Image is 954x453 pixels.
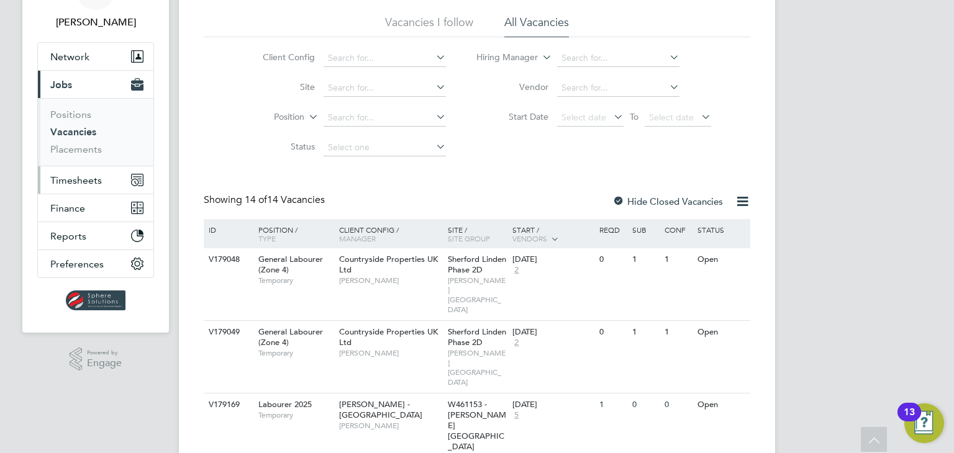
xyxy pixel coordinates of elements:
[204,194,327,207] div: Showing
[504,15,569,37] li: All Vacancies
[50,51,89,63] span: Network
[339,254,438,275] span: Countryside Properties UK Ltd
[206,321,249,344] div: V179049
[233,111,304,123] label: Position
[206,248,249,271] div: V179048
[339,276,442,285] span: [PERSON_NAME]
[448,326,506,348] span: Sherford Linden Phase 2D
[477,81,548,92] label: Vendor
[339,421,442,431] span: [PERSON_NAME]
[477,111,548,122] label: Start Date
[258,276,333,285] span: Temporary
[512,254,593,265] div: [DATE]
[38,71,153,98] button: Jobs
[661,321,694,344] div: 1
[87,358,122,369] span: Engage
[512,265,520,276] span: 2
[661,219,694,240] div: Conf
[38,194,153,222] button: Finance
[629,248,661,271] div: 1
[50,230,86,242] span: Reports
[512,233,547,243] span: Vendors
[596,321,629,344] div: 0
[339,399,422,420] span: [PERSON_NAME] - [GEOGRAPHIC_DATA]
[50,143,102,155] a: Placements
[509,219,596,250] div: Start /
[258,254,323,275] span: General Labourer (Zone 4)
[258,410,333,420] span: Temporary
[385,15,473,37] li: Vacancies I follow
[339,326,438,348] span: Countryside Properties UK Ltd
[38,43,153,70] button: Network
[512,410,520,421] span: 5
[448,276,507,314] span: [PERSON_NAME][GEOGRAPHIC_DATA]
[50,126,96,138] a: Vacancies
[324,50,446,67] input: Search for...
[649,112,694,123] span: Select date
[37,290,154,310] a: Go to home page
[512,327,593,338] div: [DATE]
[694,248,748,271] div: Open
[38,250,153,277] button: Preferences
[324,79,446,97] input: Search for...
[249,219,336,249] div: Position /
[206,219,249,240] div: ID
[904,403,944,443] button: Open Resource Center, 13 new notifications
[448,254,506,275] span: Sherford Linden Phase 2D
[70,348,122,371] a: Powered byEngage
[557,79,679,97] input: Search for...
[87,348,122,358] span: Powered by
[694,393,748,416] div: Open
[512,338,520,348] span: 2
[50,174,102,186] span: Timesheets
[445,219,510,249] div: Site /
[448,233,490,243] span: Site Group
[38,222,153,249] button: Reports
[50,258,104,270] span: Preferences
[245,194,267,206] span: 14 of
[324,139,446,156] input: Select one
[336,219,445,249] div: Client Config /
[243,141,315,152] label: Status
[629,219,661,240] div: Sub
[50,109,91,120] a: Positions
[596,393,629,416] div: 1
[339,233,376,243] span: Manager
[37,15,154,30] span: Ollie Clarke
[448,348,507,387] span: [PERSON_NAME][GEOGRAPHIC_DATA]
[904,412,915,428] div: 13
[66,290,126,310] img: spheresolutions-logo-retina.png
[512,400,593,410] div: [DATE]
[258,399,312,410] span: Labourer 2025
[694,321,748,344] div: Open
[612,195,723,207] label: Hide Closed Vacancies
[466,52,538,64] label: Hiring Manager
[50,202,85,214] span: Finance
[38,98,153,166] div: Jobs
[243,52,315,63] label: Client Config
[626,109,642,125] span: To
[50,79,72,91] span: Jobs
[243,81,315,92] label: Site
[596,219,629,240] div: Reqd
[339,348,442,358] span: [PERSON_NAME]
[694,219,748,240] div: Status
[448,399,506,452] span: W461153 - [PERSON_NAME][GEOGRAPHIC_DATA]
[258,348,333,358] span: Temporary
[245,194,325,206] span: 14 Vacancies
[206,393,249,416] div: V179169
[596,248,629,271] div: 0
[557,50,679,67] input: Search for...
[258,233,276,243] span: Type
[38,166,153,194] button: Timesheets
[629,321,661,344] div: 1
[324,109,446,127] input: Search for...
[629,393,661,416] div: 0
[258,326,323,348] span: General Labourer (Zone 4)
[561,112,606,123] span: Select date
[661,248,694,271] div: 1
[661,393,694,416] div: 0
